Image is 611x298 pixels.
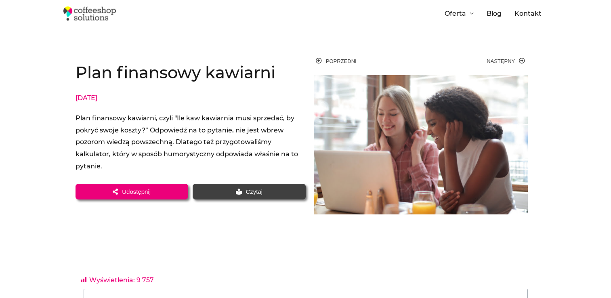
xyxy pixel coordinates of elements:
h1: Plan finansowy kawiarni [76,61,306,84]
span: Następny [487,57,515,66]
a: Następny [420,56,525,67]
div: Plan finansowy kawiarni, czyli "Ile kaw kawiarnia musi sprzedać, by pokryć swoje koszty?” Odpowie... [76,112,306,172]
a: Udostępnij [76,184,188,199]
span: Poprzedni [326,57,357,66]
span: Wyświetlenia: [89,276,135,284]
span: Czytaj [246,189,263,195]
img: plan finansowy kawiarni [314,75,528,214]
span: 9 757 [136,276,154,284]
a: Poprzedni [316,56,420,67]
time: [DATE] [76,94,97,102]
img: Coffeeshop Solutions [63,6,116,21]
a: [DATE] [76,92,97,104]
a: Czytaj [193,184,305,199]
span: Udostępnij [122,189,151,195]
